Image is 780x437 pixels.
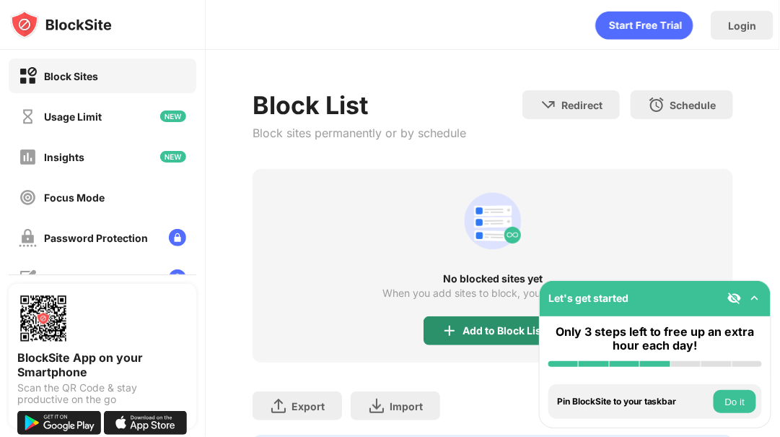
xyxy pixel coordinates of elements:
img: insights-off.svg [19,148,37,166]
div: Custom Block Page [44,272,139,285]
img: password-protection-off.svg [19,229,37,247]
img: logo-blocksite.svg [10,10,112,39]
img: options-page-qr-code.png [17,293,69,345]
div: When you add sites to block, you’ll see it here. [383,287,603,299]
div: Pin BlockSite to your taskbar [557,397,710,407]
img: new-icon.svg [160,151,186,163]
div: Redirect [561,99,602,111]
div: Only 3 steps left to free up an extra hour each day! [548,325,762,352]
div: Password Protection [44,232,148,244]
div: Add to Block List [463,325,545,337]
img: get-it-on-google-play.svg [17,411,101,435]
img: time-usage-off.svg [19,108,37,126]
div: Focus Mode [44,191,105,204]
div: Let's get started [548,292,628,304]
div: Usage Limit [44,111,102,123]
div: Schedule [670,99,716,111]
div: Export [292,400,325,412]
div: Login [728,20,756,32]
img: customize-block-page-off.svg [19,269,37,287]
div: Block sites permanently or by schedule [253,126,466,140]
img: lock-menu.svg [169,269,186,287]
img: lock-menu.svg [169,229,186,246]
div: No blocked sites yet [253,273,733,285]
button: Do it [714,390,756,413]
img: eye-not-visible.svg [727,291,742,306]
img: new-icon.svg [160,111,186,122]
div: animation [595,11,693,40]
img: download-on-the-app-store.svg [104,411,188,435]
div: Block List [253,90,466,120]
div: Import [390,400,423,412]
img: omni-setup-toggle.svg [748,291,762,306]
div: Insights [44,151,84,163]
div: animation [458,186,527,256]
img: block-on.svg [19,67,37,85]
div: Scan the QR Code & stay productive on the go [17,382,188,405]
div: BlockSite App on your Smartphone [17,350,188,379]
div: Block Sites [44,70,98,82]
img: focus-off.svg [19,189,37,207]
